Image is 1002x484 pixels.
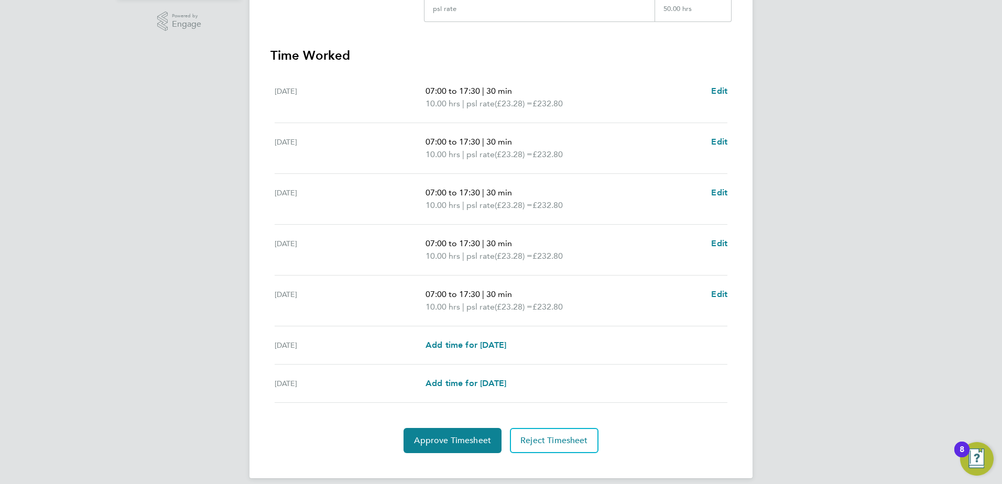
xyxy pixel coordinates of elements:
span: | [462,98,464,108]
span: psl rate [466,301,495,313]
span: Edit [711,238,727,248]
span: 30 min [486,289,512,299]
span: 07:00 to 17:30 [426,289,480,299]
span: 30 min [486,188,512,197]
span: £232.80 [532,302,563,312]
span: £232.80 [532,200,563,210]
span: Add time for [DATE] [426,378,506,388]
div: [DATE] [275,339,426,351]
span: 30 min [486,86,512,96]
a: Edit [711,85,727,97]
span: 30 min [486,137,512,147]
span: 07:00 to 17:30 [426,137,480,147]
span: | [462,149,464,159]
span: 10.00 hrs [426,149,460,159]
div: 50.00 hrs [655,5,731,21]
span: Reject Timesheet [520,435,588,446]
span: (£23.28) = [495,98,532,108]
div: [DATE] [275,288,426,313]
span: | [482,137,484,147]
span: | [462,251,464,261]
span: Edit [711,188,727,197]
div: [DATE] [275,85,426,110]
span: 07:00 to 17:30 [426,188,480,197]
a: Add time for [DATE] [426,377,506,390]
button: Open Resource Center, 8 new notifications [960,442,994,476]
span: Edit [711,137,727,147]
a: Edit [711,136,727,148]
span: (£23.28) = [495,200,532,210]
span: | [482,86,484,96]
div: psl rate [433,5,456,13]
a: Edit [711,288,727,301]
span: | [462,302,464,312]
span: Approve Timesheet [414,435,491,446]
span: | [482,238,484,248]
div: [DATE] [275,136,426,161]
span: 10.00 hrs [426,200,460,210]
a: Edit [711,237,727,250]
div: [DATE] [275,377,426,390]
span: £232.80 [532,149,563,159]
a: Add time for [DATE] [426,339,506,351]
span: | [482,289,484,299]
span: psl rate [466,97,495,110]
a: Edit [711,186,727,199]
span: 07:00 to 17:30 [426,238,480,248]
span: 10.00 hrs [426,251,460,261]
span: psl rate [466,148,495,161]
div: 8 [960,449,964,463]
div: [DATE] [275,237,426,262]
span: £232.80 [532,251,563,261]
span: Edit [711,86,727,96]
span: psl rate [466,199,495,212]
button: Reject Timesheet [510,428,598,453]
button: Approve Timesheet [404,428,502,453]
a: Powered byEngage [157,12,202,31]
span: Edit [711,289,727,299]
span: 10.00 hrs [426,302,460,312]
h3: Time Worked [270,47,732,64]
span: (£23.28) = [495,251,532,261]
div: [DATE] [275,186,426,212]
span: Powered by [172,12,201,20]
span: 30 min [486,238,512,248]
span: (£23.28) = [495,149,532,159]
span: £232.80 [532,98,563,108]
span: (£23.28) = [495,302,532,312]
span: 07:00 to 17:30 [426,86,480,96]
span: psl rate [466,250,495,262]
span: | [482,188,484,197]
span: Engage [172,20,201,29]
span: 10.00 hrs [426,98,460,108]
span: Add time for [DATE] [426,340,506,350]
span: | [462,200,464,210]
